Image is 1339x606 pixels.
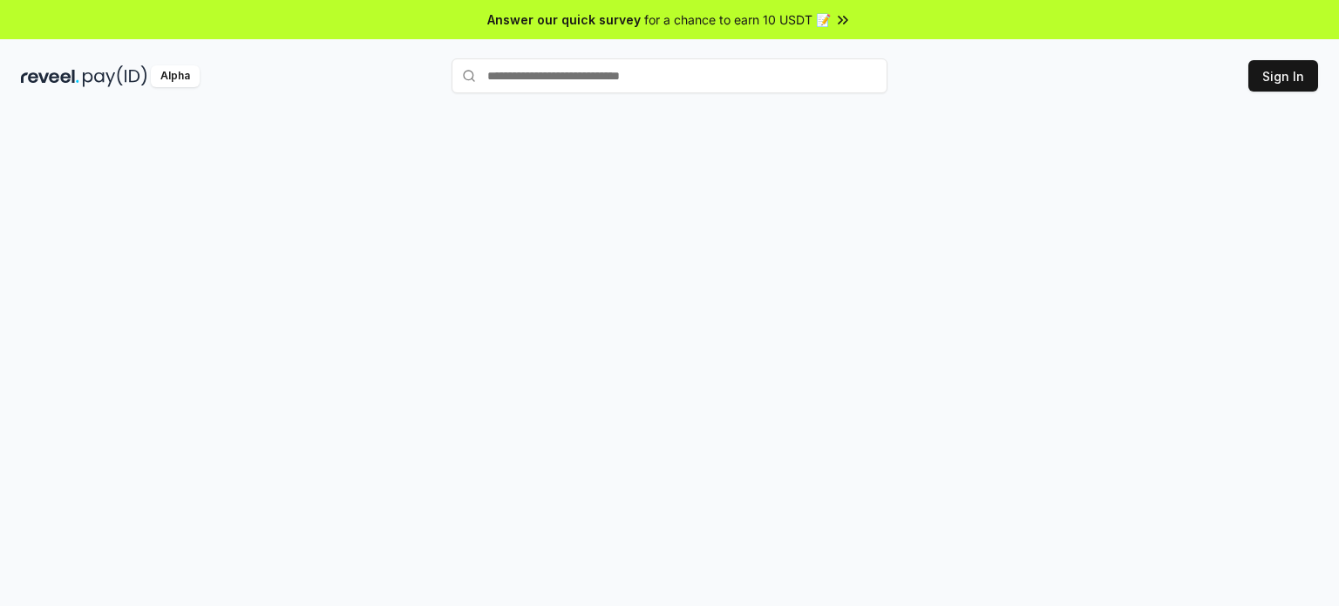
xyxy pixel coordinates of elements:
[151,65,200,87] div: Alpha
[487,10,641,29] span: Answer our quick survey
[21,65,79,87] img: reveel_dark
[83,65,147,87] img: pay_id
[644,10,831,29] span: for a chance to earn 10 USDT 📝
[1248,60,1318,92] button: Sign In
